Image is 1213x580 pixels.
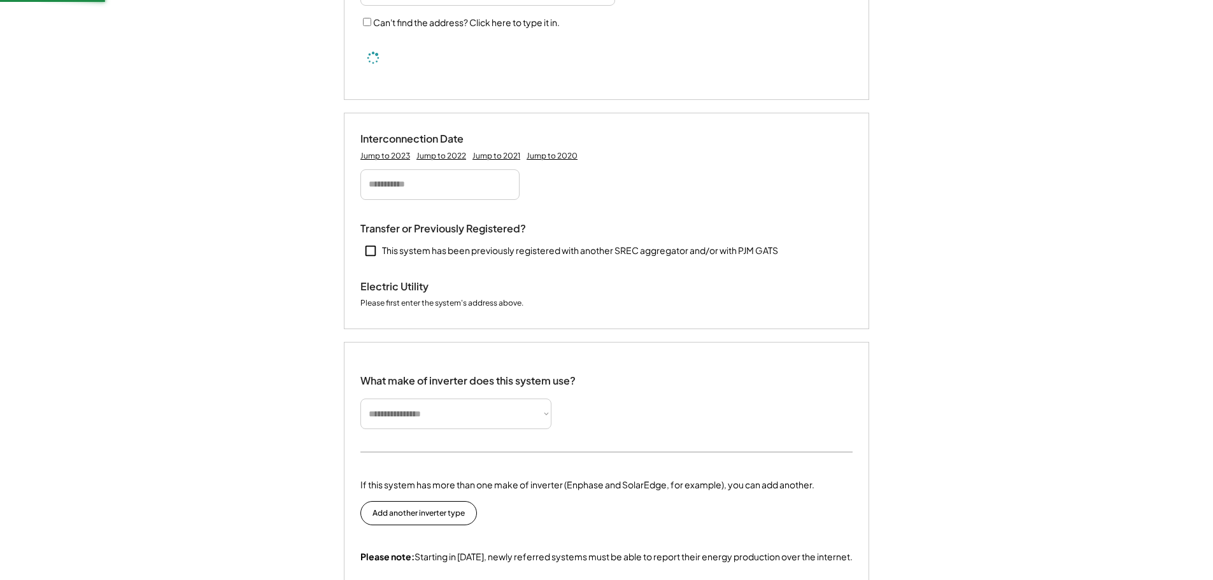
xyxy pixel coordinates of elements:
[360,478,814,492] div: If this system has more than one make of inverter (Enphase and SolarEdge, for example), you can a...
[416,151,466,161] div: Jump to 2022
[360,501,477,525] button: Add another inverter type
[360,551,853,563] div: Starting in [DATE], newly referred systems must be able to report their energy production over th...
[360,132,488,146] div: Interconnection Date
[360,298,523,309] div: Please first enter the system's address above.
[373,17,560,28] label: Can't find the address? Click here to type it in.
[360,551,415,562] strong: Please note:
[360,222,526,236] div: Transfer or Previously Registered?
[360,362,576,390] div: What make of inverter does this system use?
[527,151,578,161] div: Jump to 2020
[472,151,520,161] div: Jump to 2021
[360,280,488,294] div: Electric Utility
[360,151,410,161] div: Jump to 2023
[382,244,778,257] div: This system has been previously registered with another SREC aggregator and/or with PJM GATS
